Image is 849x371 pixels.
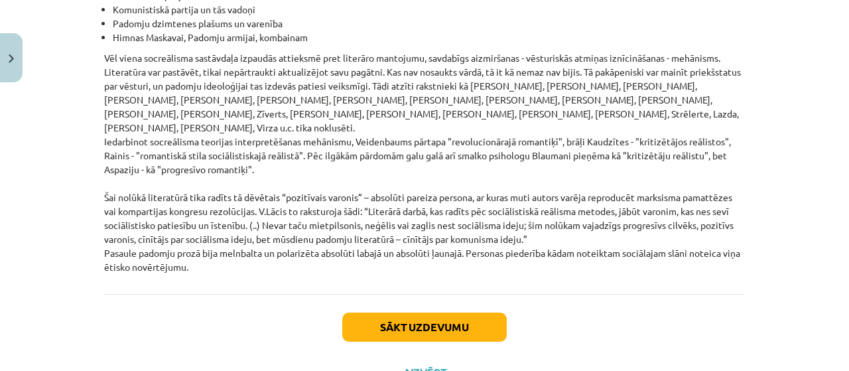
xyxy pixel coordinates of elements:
button: Sākt uzdevumu [342,313,507,342]
li: Padomju dzimtenes plašums un varenība [113,17,745,31]
p: Vēl viena socreālisma sastāvdaļa izpaudās attieksmē pret literāro mantojumu, savdabīgs aizmiršana... [104,51,745,274]
li: Himnas Maskavai, Padomju armijai, kombainam [113,31,745,44]
img: icon-close-lesson-0947bae3869378f0d4975bcd49f059093ad1ed9edebbc8119c70593378902aed.svg [9,54,14,63]
li: Komunistiskā partija un tās vadoņi [113,3,745,17]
